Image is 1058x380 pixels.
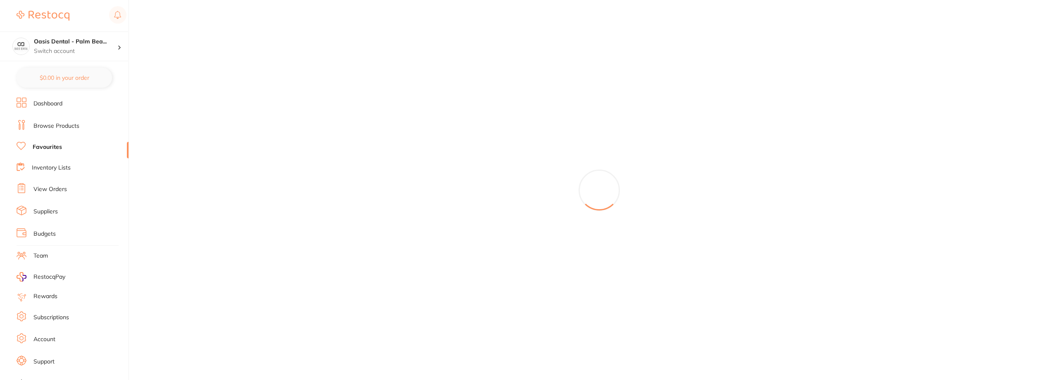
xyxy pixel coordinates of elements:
[33,230,56,238] a: Budgets
[34,38,117,46] h4: Oasis Dental - Palm Beach
[17,11,69,21] img: Restocq Logo
[17,272,26,282] img: RestocqPay
[33,185,67,194] a: View Orders
[33,358,55,366] a: Support
[17,68,112,88] button: $0.00 in your order
[33,313,69,322] a: Subscriptions
[33,335,55,344] a: Account
[17,272,65,282] a: RestocqPay
[34,47,117,55] p: Switch account
[33,143,62,151] a: Favourites
[32,164,71,172] a: Inventory Lists
[33,273,65,281] span: RestocqPay
[33,208,58,216] a: Suppliers
[33,252,48,260] a: Team
[33,100,62,108] a: Dashboard
[17,6,69,25] a: Restocq Logo
[13,38,29,55] img: Oasis Dental - Palm Beach
[33,292,57,301] a: Rewards
[33,122,79,130] a: Browse Products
